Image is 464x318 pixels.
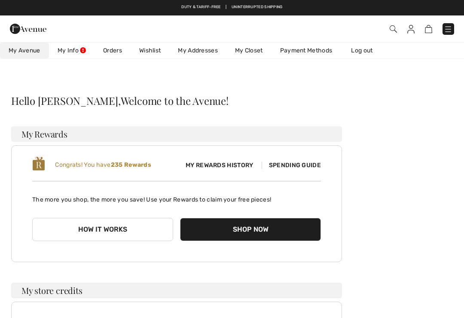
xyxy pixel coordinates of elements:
a: My Addresses [169,43,226,58]
a: My Info [49,43,95,58]
img: loyalty_logo_r.svg [32,156,45,171]
img: My Info [407,25,415,34]
a: 1ère Avenue [10,24,46,32]
img: 1ère Avenue [10,20,46,37]
img: Search [390,25,397,33]
button: How it works [32,218,173,241]
b: 235 Rewards [111,161,151,168]
span: Congrats! You have [55,161,151,168]
button: Shop Now [180,218,321,241]
a: Payment Methods [272,43,341,58]
img: Shopping Bag [425,25,432,33]
a: My Closet [226,43,272,58]
span: My Rewards History [179,161,260,170]
div: Hello [PERSON_NAME], [11,95,342,106]
span: Welcome to the Avenue! [121,95,229,106]
a: Wishlist [131,43,169,58]
span: Spending Guide [262,162,321,169]
h3: My Rewards [11,126,342,142]
a: Orders [95,43,131,58]
h3: My store credits [11,283,342,298]
p: The more you shop, the more you save! Use your Rewards to claim your free pieces! [32,188,321,204]
a: Log out [342,43,390,58]
img: Menu [444,25,452,34]
span: My Avenue [9,46,40,55]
